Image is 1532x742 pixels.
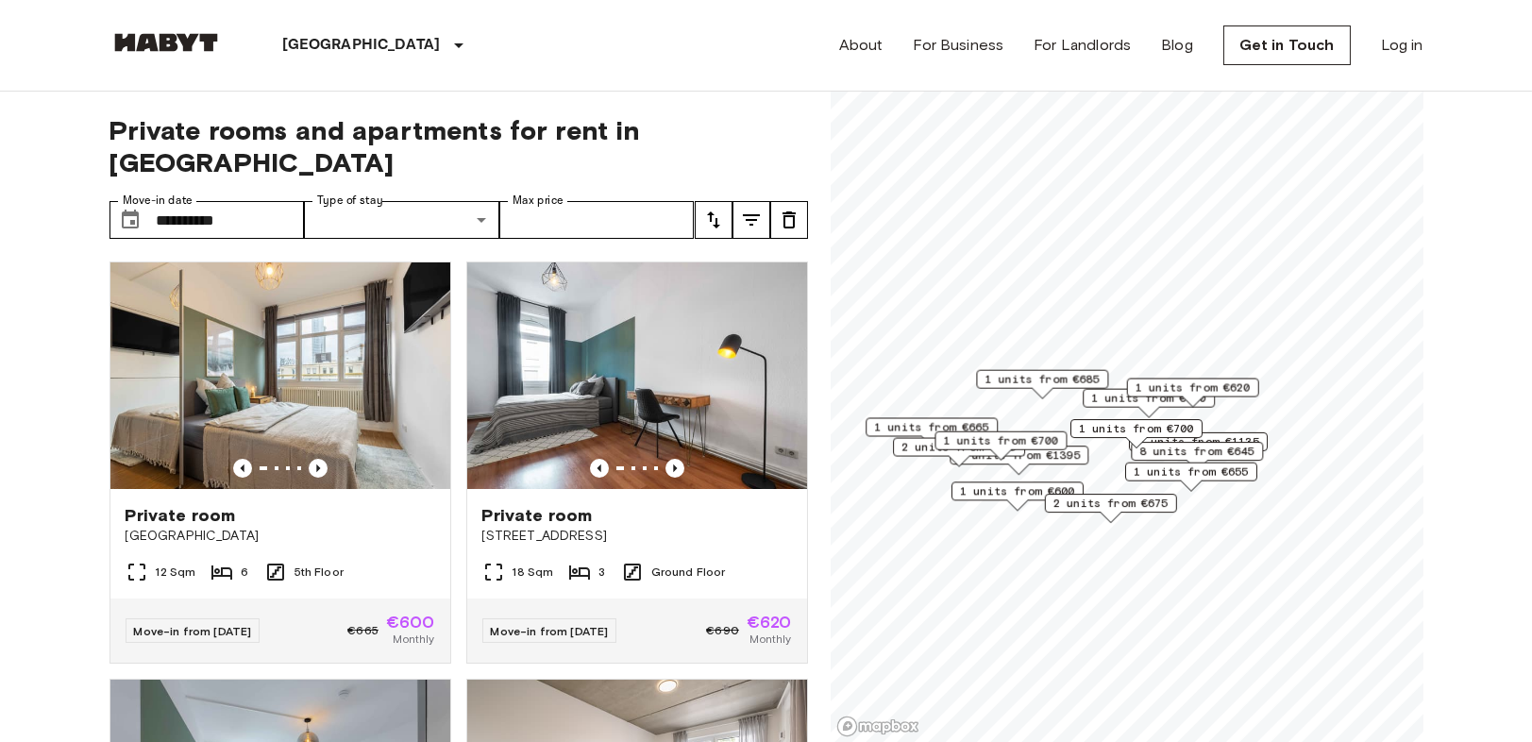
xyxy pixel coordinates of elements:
div: Map marker [976,370,1108,399]
a: For Business [913,34,1003,57]
span: 1 units from €630 [1091,390,1206,407]
button: Previous image [590,459,609,478]
a: For Landlords [1034,34,1131,57]
button: tune [695,201,732,239]
button: tune [770,201,808,239]
div: Map marker [1125,463,1257,492]
span: [GEOGRAPHIC_DATA] [126,527,435,546]
span: €600 [386,614,435,631]
label: Max price [513,193,564,209]
a: Mapbox logo [836,716,919,737]
div: Map marker [1083,389,1215,418]
span: Move-in from [DATE] [491,624,609,638]
span: 3 [598,564,605,581]
div: Map marker [1070,419,1203,448]
span: 1 units from €1135 [1137,433,1259,450]
span: 1 units from €620 [1135,379,1250,396]
a: Get in Touch [1223,25,1351,65]
button: Choose date, selected date is 1 Dec 2025 [111,201,149,239]
a: Marketing picture of unit DE-04-013-002-02HFPrevious imagePrevious imagePrivate room[STREET_ADDRE... [466,261,808,664]
div: Map marker [1131,442,1263,471]
button: Previous image [233,459,252,478]
button: Previous image [309,459,328,478]
span: €620 [747,614,792,631]
span: 2 units from €675 [901,439,1017,456]
p: [GEOGRAPHIC_DATA] [283,34,441,57]
span: 1 units from €700 [943,432,1058,449]
span: 1 units from €1395 [958,447,1080,464]
span: 1 units from €600 [959,482,1074,499]
div: Map marker [1044,494,1176,523]
span: 8 units from €645 [1139,443,1254,460]
img: Marketing picture of unit DE-04-013-002-02HF [467,262,807,489]
div: Map marker [893,438,1025,467]
span: 5th Floor [295,564,344,581]
span: Private room [126,504,236,527]
span: 1 units from €700 [1079,420,1194,437]
span: Ground Floor [651,564,726,581]
label: Type of stay [317,193,383,209]
span: 12 Sqm [156,564,196,581]
div: Map marker [951,481,1083,511]
a: About [839,34,884,57]
span: Monthly [749,631,791,648]
a: Log in [1381,34,1423,57]
span: 1 units from €655 [1134,464,1249,481]
img: Marketing picture of unit DE-04-001-002-04HF [110,262,450,489]
span: Private room [482,504,593,527]
div: Map marker [1126,379,1258,408]
span: [STREET_ADDRESS] [482,527,792,546]
div: Map marker [1129,432,1268,462]
span: 1 units from €685 [985,371,1100,388]
span: Private rooms and apartments for rent in [GEOGRAPHIC_DATA] [109,114,808,178]
span: 1 units from €665 [874,418,989,435]
button: tune [732,201,770,239]
a: Blog [1161,34,1193,57]
img: Habyt [109,33,223,52]
div: Map marker [950,446,1088,475]
span: Monthly [393,631,434,648]
span: 2 units from €675 [1052,495,1168,512]
a: Marketing picture of unit DE-04-001-002-04HFPrevious imagePrevious imagePrivate room[GEOGRAPHIC_D... [109,261,451,664]
span: Move-in from [DATE] [134,624,252,638]
div: Map marker [934,431,1067,461]
button: Previous image [665,459,684,478]
span: €690 [706,622,739,639]
div: Map marker [866,417,998,447]
span: 18 Sqm [513,564,554,581]
label: Move-in date [123,193,193,209]
span: 6 [241,564,248,581]
span: €665 [347,622,379,639]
